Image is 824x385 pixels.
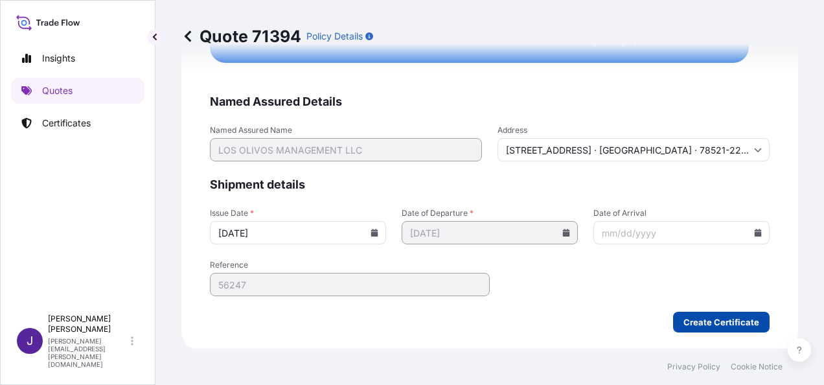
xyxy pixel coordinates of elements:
[210,273,490,296] input: Your internal reference
[210,125,482,135] span: Named Assured Name
[593,208,770,218] span: Date of Arrival
[11,110,144,136] a: Certificates
[210,260,490,270] span: Reference
[667,362,720,372] a: Privacy Policy
[498,138,770,161] input: Cargo owner address
[48,314,128,334] p: [PERSON_NAME] [PERSON_NAME]
[11,45,144,71] a: Insights
[42,84,73,97] p: Quotes
[402,208,578,218] span: Date of Departure
[210,94,770,110] span: Named Assured Details
[683,316,759,329] p: Create Certificate
[181,26,301,47] p: Quote 71394
[48,337,128,368] p: [PERSON_NAME][EMAIL_ADDRESS][PERSON_NAME][DOMAIN_NAME]
[306,30,363,43] p: Policy Details
[210,177,770,192] span: Shipment details
[11,78,144,104] a: Quotes
[42,117,91,130] p: Certificates
[210,221,386,244] input: mm/dd/yyyy
[27,334,33,347] span: J
[210,208,386,218] span: Issue Date
[42,52,75,65] p: Insights
[731,362,783,372] a: Cookie Notice
[673,312,770,332] button: Create Certificate
[593,221,770,244] input: mm/dd/yyyy
[498,125,770,135] span: Address
[402,221,578,244] input: mm/dd/yyyy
